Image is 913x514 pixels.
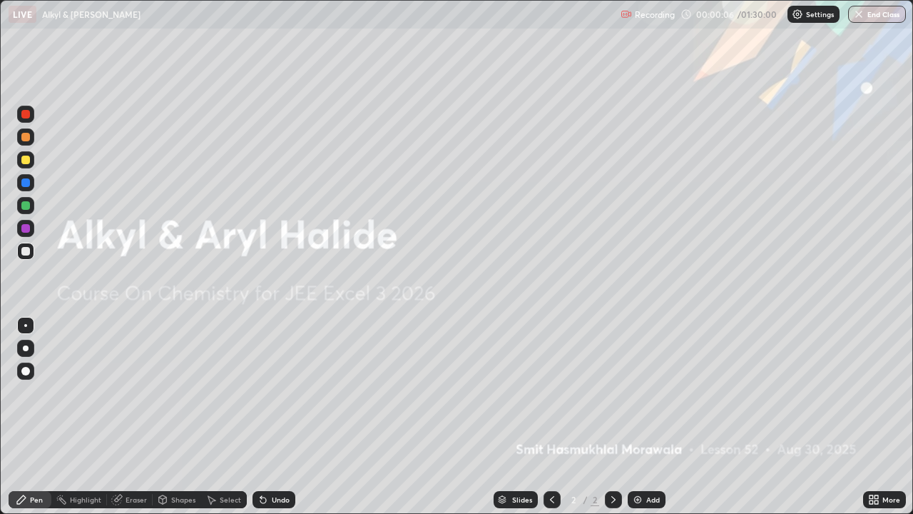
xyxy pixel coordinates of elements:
div: Slides [512,496,532,503]
div: 2 [566,495,581,504]
div: Add [646,496,660,503]
p: Alkyl & [PERSON_NAME] [42,9,141,20]
div: 2 [591,493,599,506]
div: Highlight [70,496,101,503]
img: end-class-cross [853,9,864,20]
img: recording.375f2c34.svg [621,9,632,20]
div: Select [220,496,241,503]
p: LIVE [13,9,32,20]
div: Shapes [171,496,195,503]
p: Recording [635,9,675,20]
p: Settings [806,11,834,18]
img: add-slide-button [632,494,643,505]
img: class-settings-icons [792,9,803,20]
div: Undo [272,496,290,503]
div: Eraser [126,496,147,503]
div: More [882,496,900,503]
div: Pen [30,496,43,503]
div: / [583,495,588,504]
button: End Class [848,6,906,23]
